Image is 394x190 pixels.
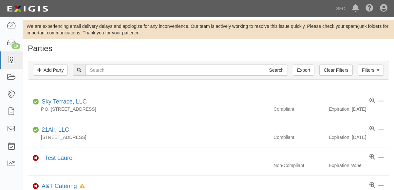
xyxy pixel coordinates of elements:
div: Non-Compliant [269,162,329,169]
a: Clear Filters [319,65,352,76]
div: Sky Terrace, LLC [39,98,87,106]
div: P.O. [STREET_ADDRESS] [28,106,269,112]
input: Search [85,65,265,76]
div: We are experiencing email delivery delays and apologize for any inconvenience. Our team is active... [23,23,394,36]
div: [STREET_ADDRESS] [28,134,269,141]
div: Expiration: [329,162,389,169]
a: Add Party [33,65,68,76]
i: Non-Compliant [33,184,39,189]
i: In Default since 10/25/2023 [80,184,85,189]
h1: Parties [28,44,389,53]
a: View results summary [369,154,375,161]
i: Compliant [33,100,39,104]
a: SFO [333,2,349,15]
div: _Test Laurel [39,154,74,162]
a: Sky Terrace, LLC [42,98,87,105]
a: 21Air, LLC [42,126,69,133]
div: 21Air, LLC [39,126,69,134]
a: Filters [358,65,384,76]
i: Help Center - Complianz [366,5,373,12]
i: Non-Compliant [33,156,39,161]
a: View results summary [369,98,375,104]
div: Expiration: [DATE] [329,106,389,112]
i: Compliant [33,128,39,132]
div: Compliant [269,106,329,112]
div: Expiration: [DATE] [329,134,389,141]
i: None [350,163,361,168]
input: Search [265,65,288,76]
div: Compliant [269,134,329,141]
a: View results summary [369,182,375,189]
a: Export [293,65,314,76]
a: View results summary [369,126,375,132]
a: A&T Catering [42,183,77,189]
a: _Test Laurel [42,155,74,161]
img: logo-5460c22ac91f19d4615b14bd174203de0afe785f0fc80cf4dbbc73dc1793850b.png [5,3,50,15]
div: 19 [11,43,20,49]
